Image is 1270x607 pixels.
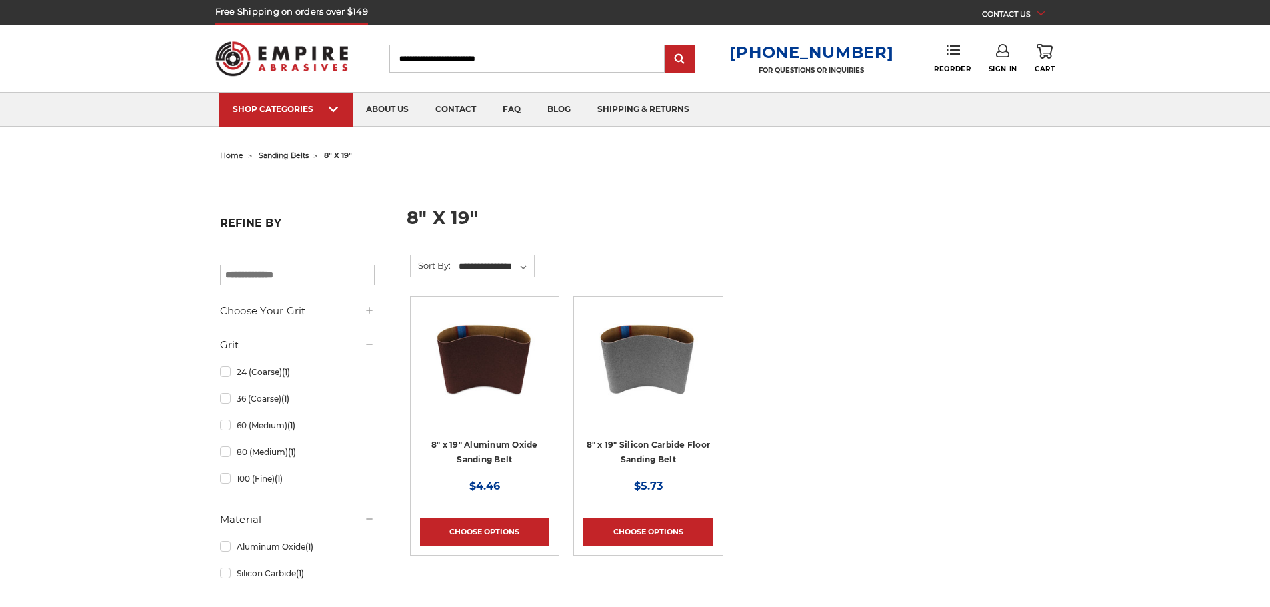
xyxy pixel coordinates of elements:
a: aluminum oxide 8x19 sanding belt [420,306,549,435]
p: FOR QUESTIONS OR INQUIRIES [729,66,893,75]
span: (1) [288,447,296,457]
select: Sort By: [457,257,534,277]
span: (1) [287,420,295,430]
span: (1) [305,542,313,552]
a: 60 (Medium)(1) [220,414,375,437]
span: 8" x 19" [324,151,352,160]
span: (1) [296,568,304,578]
a: 8" x 19" Aluminum Oxide Sanding Belt [431,440,538,465]
span: (1) [275,474,283,484]
a: blog [534,93,584,127]
h5: Material [220,512,375,528]
img: Empire Abrasives [215,33,349,85]
a: home [220,151,243,160]
img: aluminum oxide 8x19 sanding belt [431,306,538,412]
span: Cart [1035,65,1055,73]
a: 24 (Coarse)(1) [220,360,375,384]
span: (1) [282,367,290,377]
a: about us [353,93,422,127]
a: faq [489,93,534,127]
div: SHOP CATEGORIES [233,104,339,114]
span: Sign In [989,65,1017,73]
a: shipping & returns [584,93,703,127]
a: Cart [1035,44,1055,73]
a: Reorder [934,44,971,73]
a: Aluminum Oxide(1) [220,535,375,558]
a: sanding belts [259,151,309,160]
a: 8" x 19" Silicon Carbide Floor Sanding Belt [587,440,711,465]
a: CONTACT US [982,7,1055,25]
a: 80 (Medium)(1) [220,440,375,464]
a: 36 (Coarse)(1) [220,387,375,410]
h5: Choose Your Grit [220,303,375,319]
span: (1) [281,394,289,404]
a: 7-7-8" x 29-1-2 " Silicon Carbide belt for aggressive sanding on concrete and hardwood floors as ... [583,306,713,435]
a: Choose Options [583,518,713,546]
a: contact [422,93,489,127]
a: [PHONE_NUMBER] [729,43,893,62]
span: $5.73 [634,480,663,492]
h1: 8" x 19" [407,209,1051,237]
img: 7-7-8" x 29-1-2 " Silicon Carbide belt for aggressive sanding on concrete and hardwood floors as ... [595,306,701,412]
label: Sort By: [411,255,451,275]
span: Reorder [934,65,971,73]
h5: Grit [220,337,375,353]
a: Silicon Carbide(1) [220,562,375,585]
input: Submit [667,46,693,73]
h5: Refine by [220,217,375,237]
a: Choose Options [420,518,549,546]
a: 100 (Fine)(1) [220,467,375,490]
span: $4.46 [469,480,500,492]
